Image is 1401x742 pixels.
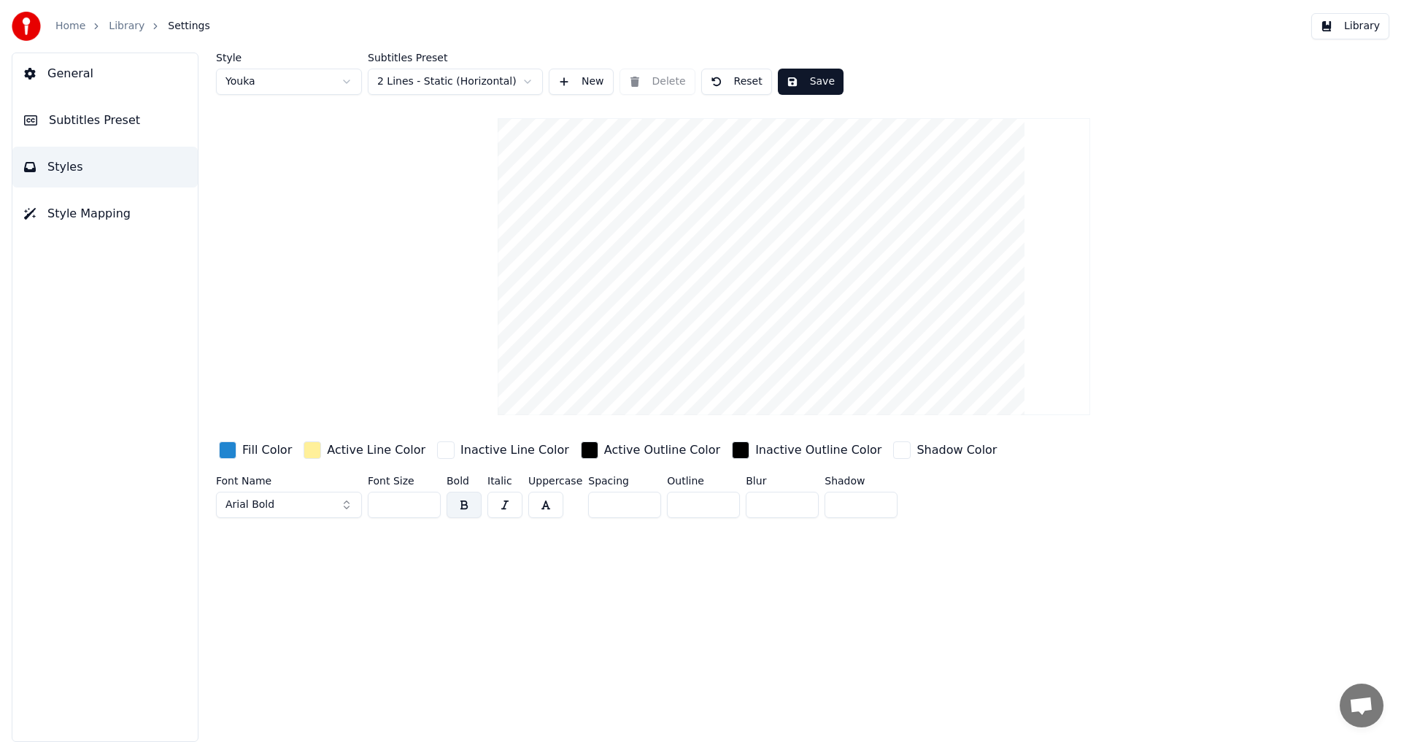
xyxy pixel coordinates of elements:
[216,53,362,63] label: Style
[12,12,41,41] img: youka
[368,476,441,486] label: Font Size
[549,69,614,95] button: New
[447,476,482,486] label: Bold
[667,476,740,486] label: Outline
[47,65,93,82] span: General
[49,112,140,129] span: Subtitles Preset
[528,476,582,486] label: Uppercase
[216,476,362,486] label: Font Name
[604,441,720,459] div: Active Outline Color
[242,441,292,459] div: Fill Color
[55,19,85,34] a: Home
[216,438,295,462] button: Fill Color
[588,476,661,486] label: Spacing
[746,476,819,486] label: Blur
[55,19,210,34] nav: breadcrumb
[327,441,425,459] div: Active Line Color
[1311,13,1389,39] button: Library
[47,158,83,176] span: Styles
[460,441,569,459] div: Inactive Line Color
[890,438,1000,462] button: Shadow Color
[301,438,428,462] button: Active Line Color
[729,438,884,462] button: Inactive Outline Color
[755,441,881,459] div: Inactive Outline Color
[434,438,572,462] button: Inactive Line Color
[825,476,898,486] label: Shadow
[487,476,522,486] label: Italic
[225,498,274,512] span: Arial Bold
[12,53,198,94] button: General
[1340,684,1383,727] a: Open chat
[47,205,131,223] span: Style Mapping
[109,19,144,34] a: Library
[12,100,198,141] button: Subtitles Preset
[12,193,198,234] button: Style Mapping
[778,69,844,95] button: Save
[578,438,723,462] button: Active Outline Color
[12,147,198,188] button: Styles
[168,19,209,34] span: Settings
[916,441,997,459] div: Shadow Color
[701,69,772,95] button: Reset
[368,53,543,63] label: Subtitles Preset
